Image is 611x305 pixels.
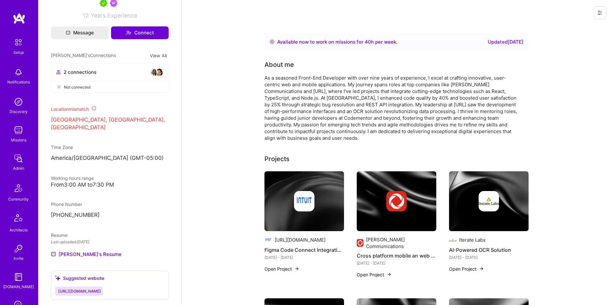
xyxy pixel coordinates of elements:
[148,52,169,59] button: View All
[264,74,519,141] div: As a seasoned Front-End Developer with over nine years of experience, I excel at crafting innovat...
[12,242,25,255] img: Invite
[51,181,169,188] div: From 3:00 AM to 7:30 PM
[386,191,407,211] img: Company logo
[13,49,24,56] div: Setup
[111,26,169,39] button: Connect
[264,236,272,244] img: Company logo
[12,152,25,165] img: admin teamwork
[156,68,163,76] img: avatar
[264,254,344,261] div: [DATE] - [DATE]
[365,39,371,45] span: 40
[449,236,457,244] img: Company logo
[12,66,25,79] img: bell
[83,12,89,19] span: 12
[264,266,299,272] button: Open Project
[51,175,94,181] span: Working hours range
[449,171,529,231] img: cover
[51,232,67,238] span: Resume
[357,271,392,278] button: Open Project
[51,252,56,257] img: Resume
[55,275,60,281] i: icon SuggestedTeams
[277,38,397,46] div: Available now to work on missions for h per week .
[13,13,25,24] img: logo
[13,165,24,172] div: Admin
[51,106,169,112] div: Location mismatch
[275,237,326,243] div: [URL][DOMAIN_NAME]
[10,108,28,115] div: Discovery
[357,171,436,231] img: cover
[151,68,158,76] img: avatar
[12,124,25,137] img: teamwork
[64,84,90,90] span: Not connected
[294,266,299,271] img: arrow-right
[10,227,28,233] div: Architects
[51,154,169,162] p: America/[GEOGRAPHIC_DATA] (GMT-05:00 )
[449,266,484,272] button: Open Project
[55,275,104,281] div: Suggested website
[3,283,34,290] div: [DOMAIN_NAME]
[51,145,73,150] span: Time Zone
[11,181,26,196] img: Community
[488,38,523,46] div: Updated [DATE]
[366,236,436,250] div: [PERSON_NAME] Communications
[357,260,436,266] div: [DATE] - [DATE]
[11,137,26,143] div: Missions
[51,116,169,131] p: [GEOGRAPHIC_DATA], [GEOGRAPHIC_DATA], [GEOGRAPHIC_DATA]
[294,191,314,211] img: Company logo
[264,171,344,231] img: cover
[126,30,131,36] i: icon Connect
[64,69,96,75] span: 2 connections
[58,289,101,294] span: [URL][DOMAIN_NAME]
[51,202,82,207] span: Phone Number
[264,246,344,254] h4: Figma Code Connect Integration + React
[91,12,137,19] span: Years Experience
[11,211,26,227] img: Architects
[12,271,25,283] img: guide book
[264,60,294,69] div: About me
[12,36,25,49] img: setup
[56,70,61,74] i: icon Collaborator
[7,79,30,85] div: Notifications
[459,237,486,243] div: Iterate Labs
[51,63,169,93] button: 2 connectionsavataravatarNot connected
[14,255,24,262] div: Invite
[66,31,70,35] i: icon Mail
[357,252,436,260] h4: Cross platform mobile an web platform development
[270,39,275,44] img: Availability
[449,246,529,254] h4: AI-Powered OCR Solution
[449,254,529,261] div: [DATE] - [DATE]
[264,154,290,164] div: Projects
[51,238,169,245] div: Last uploaded: [DATE]
[8,196,29,202] div: Community
[12,96,25,108] img: discovery
[387,272,392,277] img: arrow-right
[51,250,122,258] a: [PERSON_NAME]'s Resume
[51,211,169,219] p: [PHONE_NUMBER]
[479,191,499,211] img: Company logo
[56,84,61,89] i: icon CloseGray
[479,266,484,271] img: arrow-right
[357,239,364,247] img: Company logo
[51,26,109,39] button: Message
[51,52,116,59] span: [PERSON_NAME]'s Connections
